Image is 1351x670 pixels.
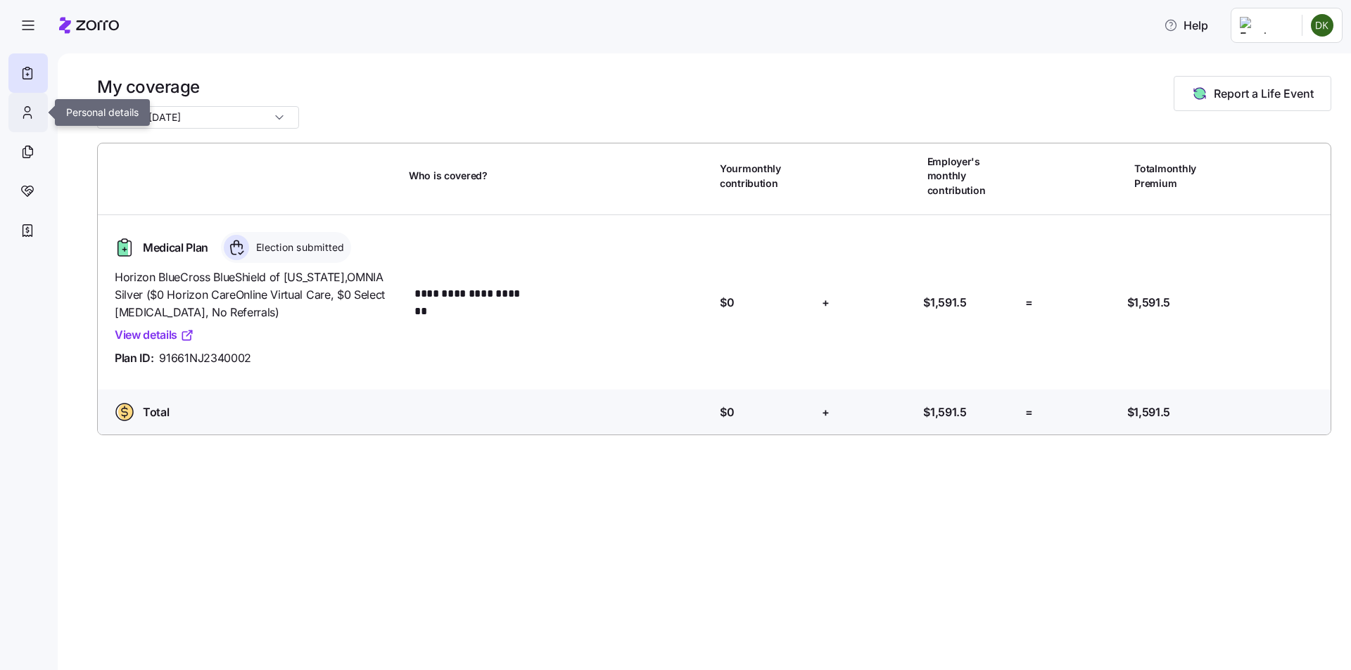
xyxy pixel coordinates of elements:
h1: My coverage [97,76,299,98]
span: + [822,404,830,421]
span: $1,591.5 [1127,404,1170,421]
span: Medical Plan [143,239,208,257]
button: Help [1153,11,1219,39]
img: 5a5de0d9d9f007bdc1228ec5d17bd539 [1311,14,1333,37]
span: Total [143,404,169,421]
span: $0 [720,404,734,421]
span: + [822,294,830,311]
span: $0 [720,294,734,311]
span: $1,591.5 [923,404,966,421]
img: Employer logo [1240,17,1290,34]
span: Help [1164,17,1208,34]
span: Employer's monthly contribution [927,155,1020,198]
span: 91661NJ2340002 [159,349,251,367]
span: = [1025,294,1033,311]
a: View details [115,326,194,344]
span: Report a Life Event [1214,85,1314,102]
span: Horizon BlueCross BlueShield of [US_STATE] , OMNIA Silver ($0 Horizon CareOnline Virtual Care, $0... [115,269,398,321]
span: Who is covered? [409,169,488,183]
span: $1,591.5 [923,294,966,311]
span: Election submitted [252,240,345,255]
span: = [1025,404,1033,421]
span: Total monthly Premium [1134,162,1226,191]
span: Plan ID: [115,349,153,367]
span: $1,591.5 [1127,294,1170,311]
button: Report a Life Event [1174,76,1331,111]
span: Your monthly contribution [720,162,812,191]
